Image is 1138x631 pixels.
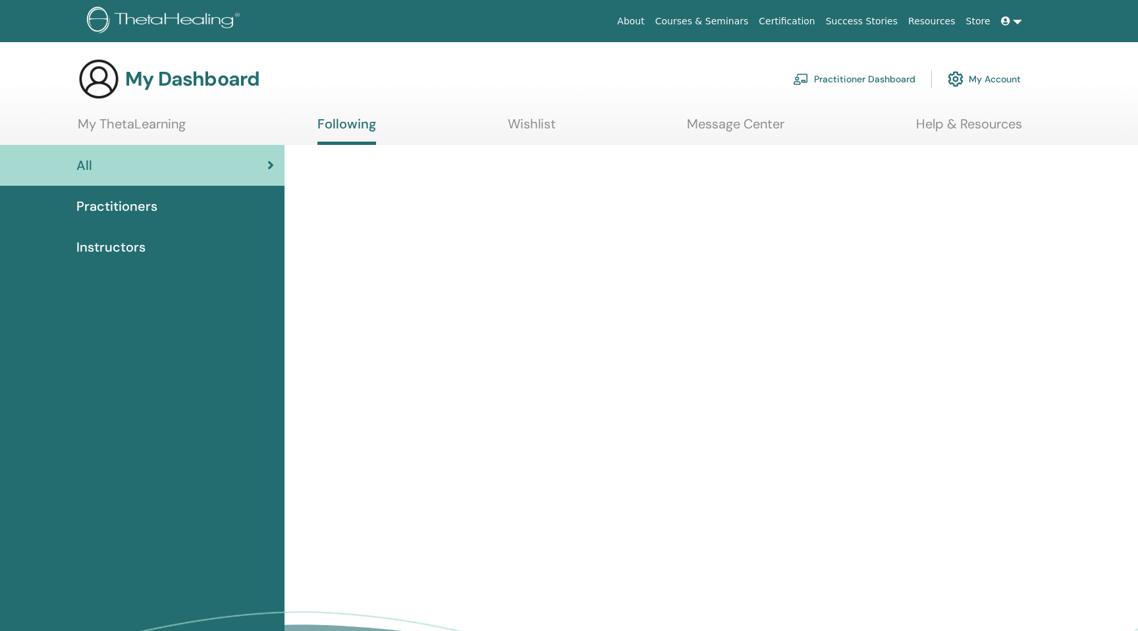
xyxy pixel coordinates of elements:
[793,65,915,94] a: Practitioner Dashboard
[125,67,259,91] h3: My Dashboard
[903,9,961,34] a: Resources
[317,116,376,145] a: Following
[78,58,120,100] img: generic-user-icon.jpg
[687,116,784,142] a: Message Center
[78,116,186,142] a: My ThetaLearning
[76,237,146,257] span: Instructors
[508,116,556,142] a: Wishlist
[87,7,244,36] img: logo.png
[793,73,809,85] img: chalkboard-teacher.svg
[961,9,996,34] a: Store
[650,9,754,34] a: Courses & Seminars
[753,9,820,34] a: Certification
[76,155,92,175] span: All
[821,9,903,34] a: Success Stories
[76,196,157,216] span: Practitioners
[612,9,649,34] a: About
[916,116,1022,142] a: Help & Resources
[948,65,1021,94] a: My Account
[948,68,963,90] img: cog.svg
